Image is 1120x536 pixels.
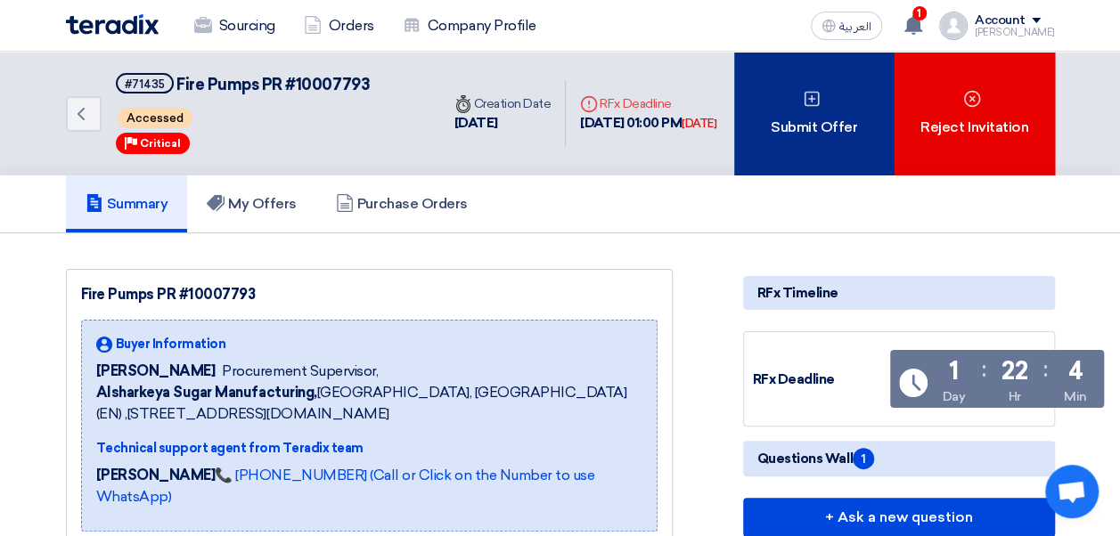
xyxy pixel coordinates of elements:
[96,467,216,483] strong: [PERSON_NAME]
[388,6,551,45] a: Company Profile
[1043,353,1048,386] div: :
[580,94,716,113] div: RFx Deadline
[943,387,966,406] div: Day
[96,384,317,401] b: Alsharkeya Sugar Manufacturing,
[222,361,378,382] span: Procurement Supervisor,
[454,94,552,113] div: Creation Date
[140,137,181,150] span: Critical
[116,73,371,95] h5: Fire Pumps PR #10007793
[853,448,874,469] span: 1
[753,370,887,390] div: RFx Deadline
[939,12,968,40] img: profile_test.png
[180,6,290,45] a: Sourcing
[682,115,716,133] div: [DATE]
[116,335,226,353] span: Buyer Information
[1067,359,1083,384] div: 4
[454,113,552,134] div: [DATE]
[96,467,595,505] a: 📞 [PHONE_NUMBER] (Call or Click on the Number to use WhatsApp)
[981,353,985,386] div: :
[96,382,642,425] span: [GEOGRAPHIC_DATA], [GEOGRAPHIC_DATA] (EN) ,[STREET_ADDRESS][DOMAIN_NAME]
[66,175,188,232] a: Summary
[811,12,882,40] button: العربية
[96,361,216,382] span: [PERSON_NAME]
[187,175,316,232] a: My Offers
[81,284,658,305] div: Fire Pumps PR #10007793
[125,78,165,90] div: #71435
[975,13,1026,28] div: Account
[757,448,874,469] span: Questions Wall
[176,75,370,94] span: Fire Pumps PR #10007793
[895,52,1055,175] div: Reject Invitation
[1064,387,1087,406] div: Min
[96,439,642,458] div: Technical support agent from Teradix team
[316,175,487,232] a: Purchase Orders
[336,195,468,213] h5: Purchase Orders
[118,108,192,128] span: Accessed
[290,6,388,45] a: Orders
[66,14,159,35] img: Teradix logo
[734,52,895,175] div: Submit Offer
[1001,359,1027,384] div: 22
[949,359,959,384] div: 1
[207,195,297,213] h5: My Offers
[975,28,1055,37] div: [PERSON_NAME]
[1008,387,1020,406] div: Hr
[912,6,927,20] span: 1
[86,195,168,213] h5: Summary
[1045,465,1099,518] div: Open chat
[580,113,716,134] div: [DATE] 01:00 PM
[839,20,871,33] span: العربية
[743,276,1055,310] div: RFx Timeline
